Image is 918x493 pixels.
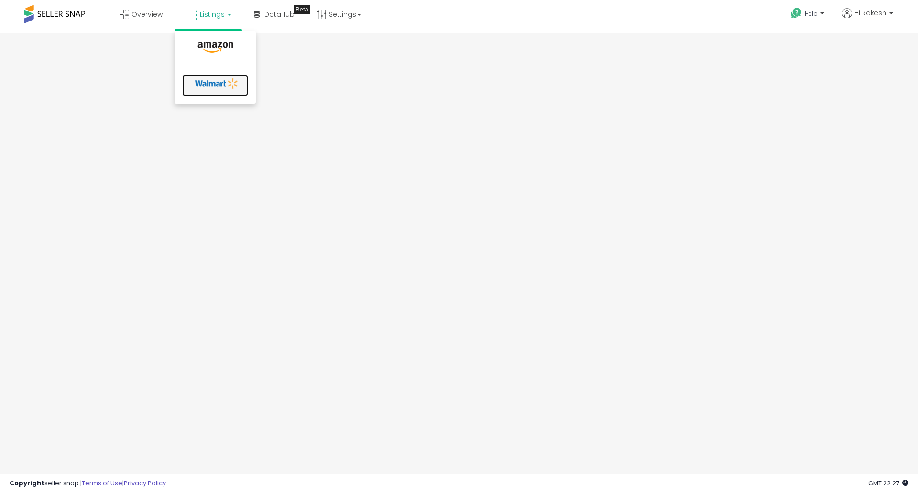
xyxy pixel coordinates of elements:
div: Tooltip anchor [294,5,310,14]
span: DataHub [264,10,295,19]
a: Terms of Use [82,479,122,488]
strong: Copyright [10,479,44,488]
span: Hi Rakesh [854,8,886,18]
span: Help [805,10,818,18]
a: Privacy Policy [124,479,166,488]
span: 2025-08-11 22:27 GMT [868,479,908,488]
span: Listings [200,10,225,19]
div: seller snap | | [10,479,166,488]
span: Overview [131,10,163,19]
a: Hi Rakesh [842,8,893,30]
i: Get Help [790,7,802,19]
